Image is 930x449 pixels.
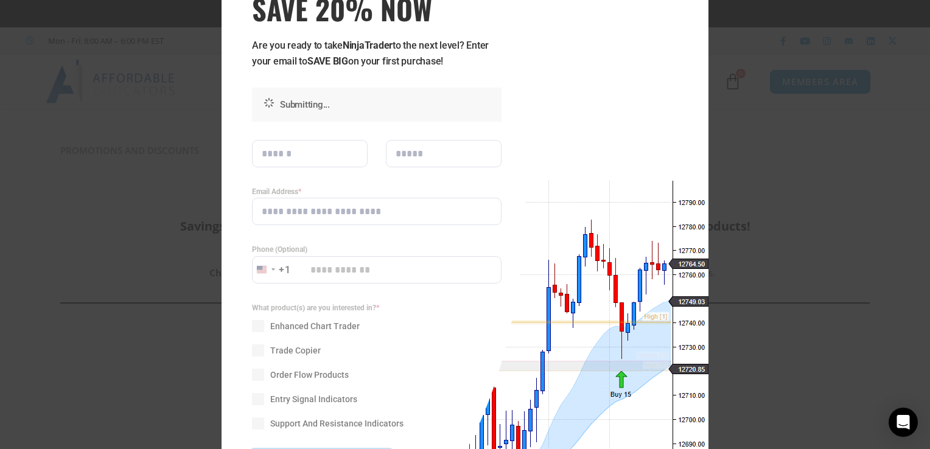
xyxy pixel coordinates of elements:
strong: SAVE BIG [307,55,348,67]
p: Submitting... [280,97,495,113]
div: Open Intercom Messenger [889,408,918,437]
p: Are you ready to take to the next level? Enter your email to on your first purchase! [252,38,502,69]
strong: NinjaTrader [343,40,393,51]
